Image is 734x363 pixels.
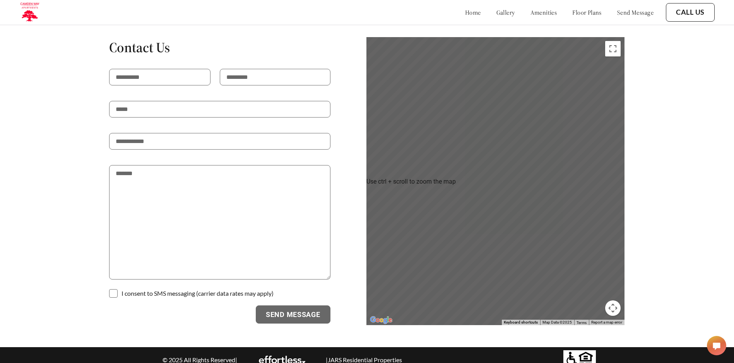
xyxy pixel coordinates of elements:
img: Google [368,315,394,325]
a: Call Us [676,8,705,17]
a: floor plans [572,9,602,16]
a: amenities [530,9,557,16]
button: Map camera controls [605,300,621,316]
a: home [465,9,481,16]
button: Toggle fullscreen view [605,41,621,56]
a: Terms (opens in new tab) [577,320,587,325]
a: Open this area in Google Maps (opens a new window) [368,315,394,325]
span: Map Data ©2025 [542,320,572,324]
img: camden_logo.png [19,2,40,23]
a: send message [617,9,654,16]
a: Report a map error [591,320,622,324]
h1: Contact Us [109,39,330,56]
a: gallery [496,9,515,16]
button: Call Us [666,3,715,22]
button: Keyboard shortcuts [504,320,538,325]
button: Send Message [256,305,330,324]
